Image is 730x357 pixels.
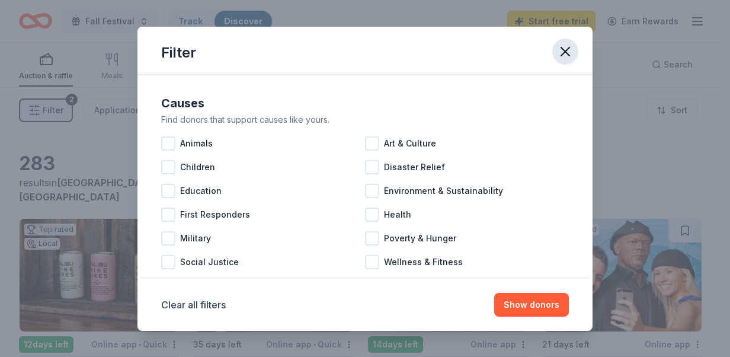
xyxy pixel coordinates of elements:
[180,255,239,269] span: Social Justice
[384,208,411,222] span: Health
[384,255,463,269] span: Wellness & Fitness
[161,43,196,62] div: Filter
[180,136,213,151] span: Animals
[180,208,250,222] span: First Responders
[494,293,569,317] button: Show donors
[161,298,226,312] button: Clear all filters
[384,136,436,151] span: Art & Culture
[180,231,211,246] span: Military
[180,184,222,198] span: Education
[180,160,215,174] span: Children
[384,184,503,198] span: Environment & Sustainability
[161,113,569,127] div: Find donors that support causes like yours.
[384,231,456,246] span: Poverty & Hunger
[384,160,445,174] span: Disaster Relief
[161,94,569,113] div: Causes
